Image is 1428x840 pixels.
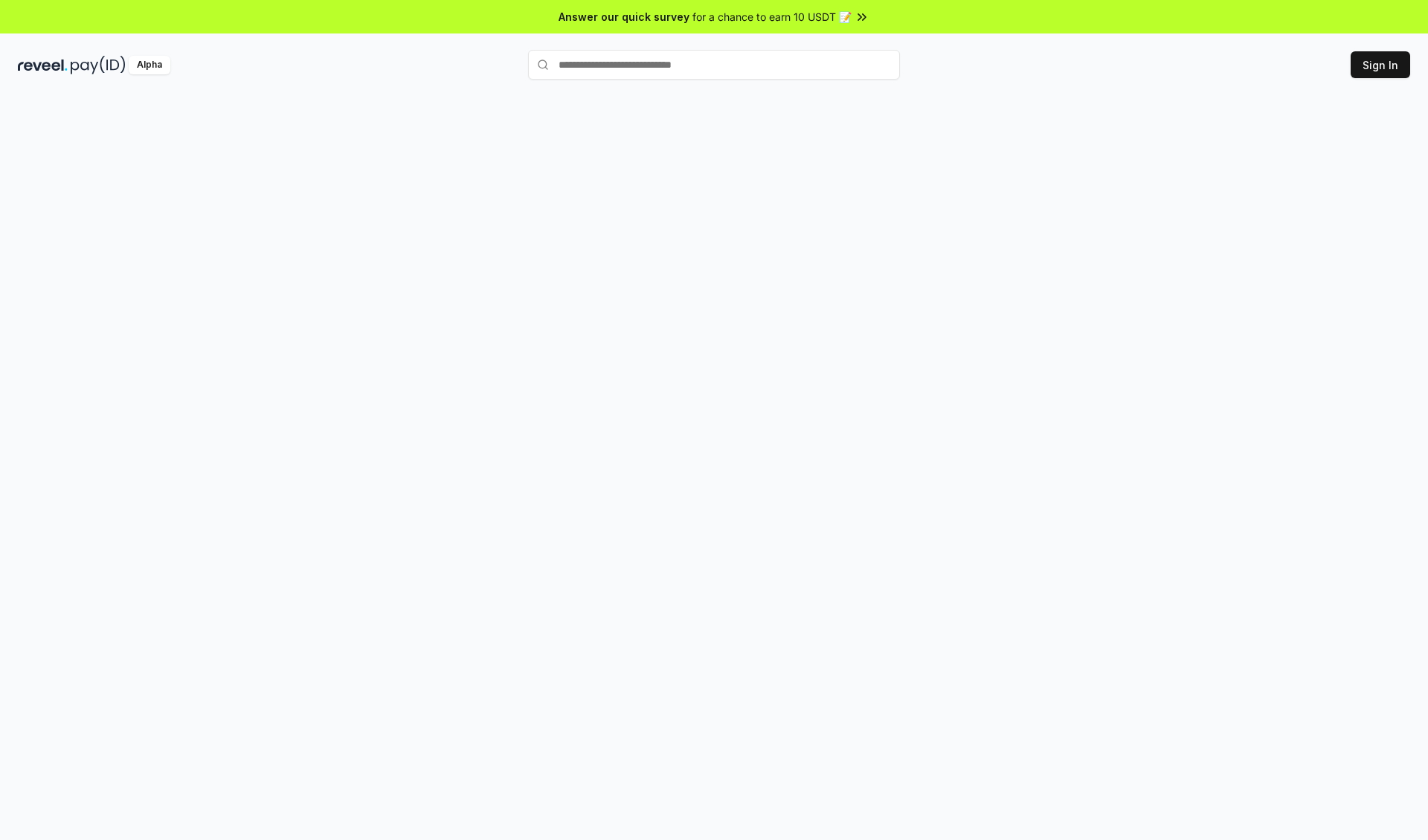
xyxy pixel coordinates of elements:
span: Answer our quick survey [559,9,689,25]
img: reveel_dark [18,56,68,74]
span: for a chance to earn 10 USDT 📝 [692,9,852,25]
div: Alpha [129,56,170,74]
button: Sign In [1351,51,1410,78]
img: pay_id [71,56,126,74]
